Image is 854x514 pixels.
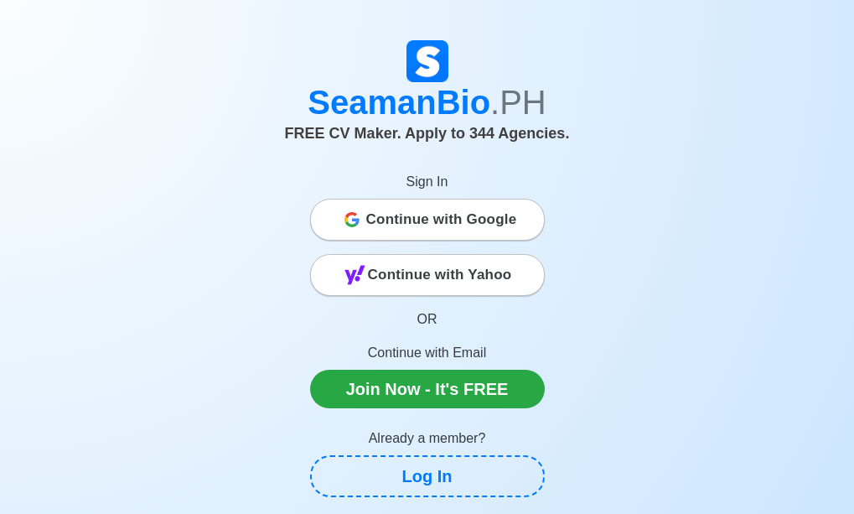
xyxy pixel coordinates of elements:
a: Log In [310,455,545,497]
span: Continue with Yahoo [368,258,512,292]
button: Continue with Yahoo [310,254,545,296]
span: Continue with Google [366,203,517,236]
p: OR [310,309,545,330]
p: Sign In [310,172,545,192]
p: Continue with Email [310,343,545,363]
p: Already a member? [310,428,545,449]
h1: SeamanBio [38,82,817,122]
img: Logo [406,40,448,82]
span: FREE CV Maker. Apply to 344 Agencies. [285,125,570,142]
button: Continue with Google [310,199,545,241]
a: Join Now - It's FREE [310,370,545,408]
span: .PH [490,84,546,121]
